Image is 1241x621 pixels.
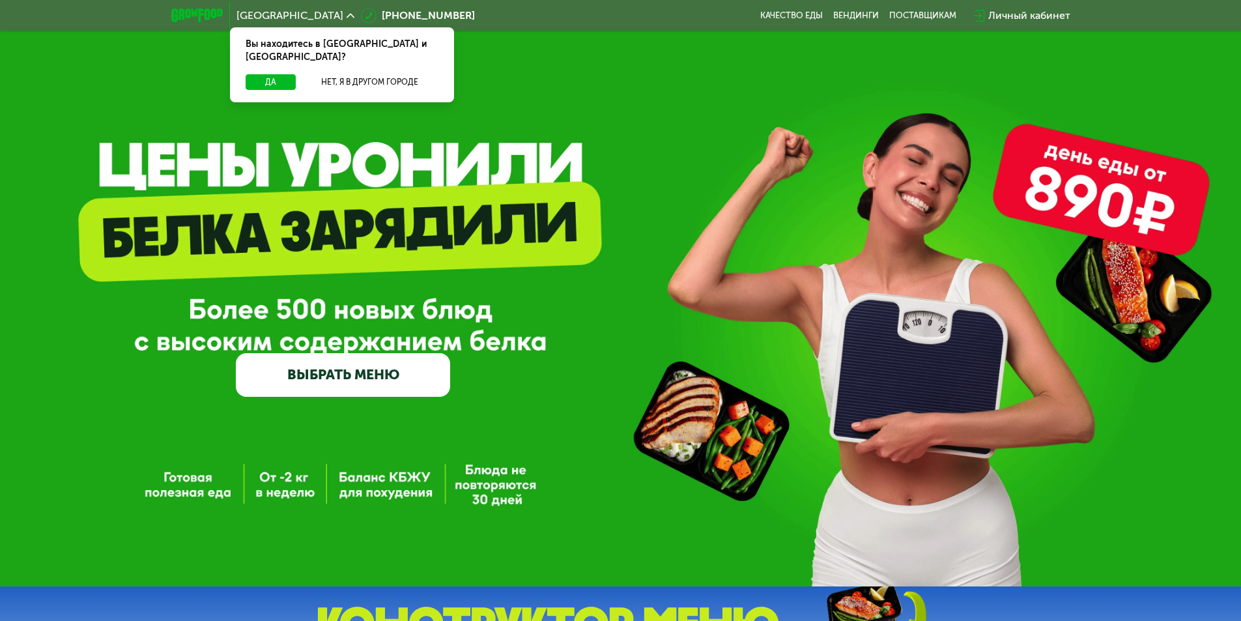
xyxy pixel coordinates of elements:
[246,74,296,90] button: Да
[889,10,956,21] div: поставщикам
[988,8,1070,23] div: Личный кабинет
[301,74,438,90] button: Нет, я в другом городе
[361,8,475,23] a: [PHONE_NUMBER]
[236,353,450,396] a: ВЫБРАТЬ МЕНЮ
[236,10,343,21] span: [GEOGRAPHIC_DATA]
[230,27,454,74] div: Вы находитесь в [GEOGRAPHIC_DATA] и [GEOGRAPHIC_DATA]?
[833,10,879,21] a: Вендинги
[760,10,823,21] a: Качество еды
